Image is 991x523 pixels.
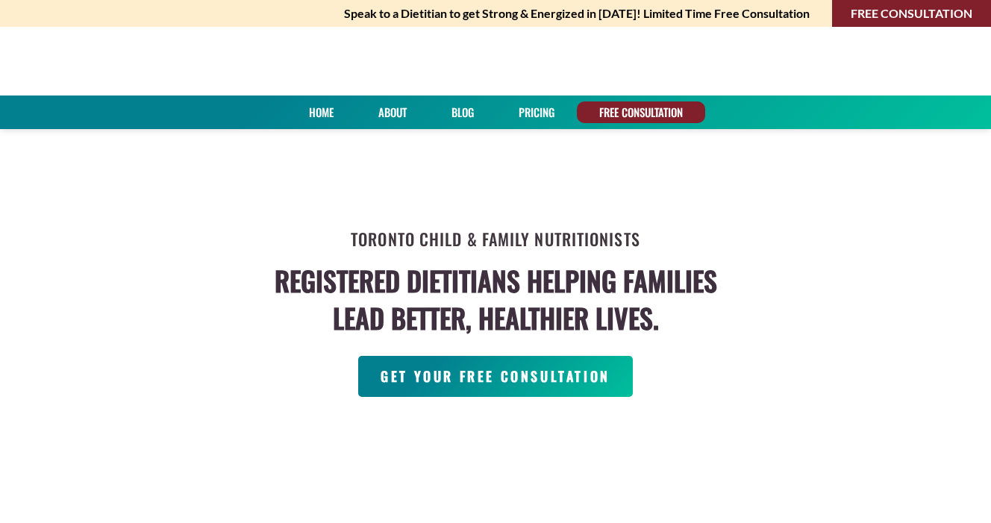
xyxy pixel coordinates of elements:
a: PRICING [513,101,560,123]
h2: Toronto Child & Family Nutritionists [351,225,640,254]
a: Blog [446,101,479,123]
h4: Registered Dietitians helping families lead better, healthier lives. [275,262,717,337]
a: GET YOUR FREE CONSULTATION [358,356,633,397]
a: About [373,101,412,123]
a: FREE CONSULTATION [594,101,688,123]
strong: Speak to a Dietitian to get Strong & Energized in [DATE]! Limited Time Free Consultation [344,3,810,24]
a: Home [304,101,339,123]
